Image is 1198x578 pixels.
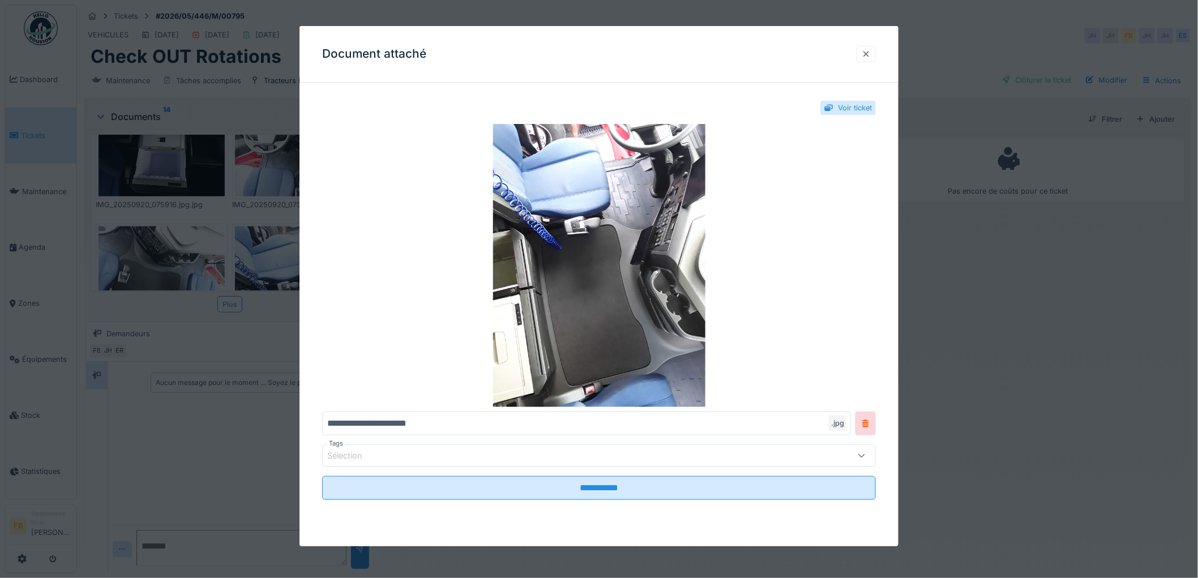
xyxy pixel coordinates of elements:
img: 2f5ccf3e-8e52-41b2-a5b7-19d8540751b5-IMG_20250920_075756.jpg.jpg [322,124,876,407]
h3: Document attaché [322,47,426,61]
div: .jpg [829,416,846,431]
label: Tags [327,439,345,448]
div: Voir ticket [838,102,872,113]
div: Sélection [327,449,378,462]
